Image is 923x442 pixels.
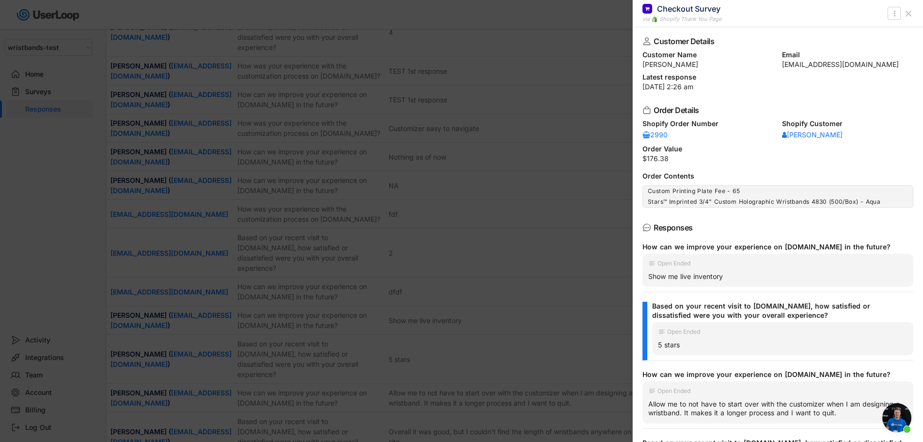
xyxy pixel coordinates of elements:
[642,173,913,180] div: Order Contents
[648,272,907,281] div: Show me live inventory
[642,146,913,152] div: Order Value
[782,130,843,140] a: [PERSON_NAME]
[659,15,721,23] div: Shopify Thank You Page
[648,400,907,417] div: Allow me to not have to start over with the customizer when I am designing a wristband. It makes ...
[667,329,700,335] div: Open Ended
[642,74,913,81] div: Latest response
[890,8,899,19] button: 
[657,261,690,266] div: Open Ended
[642,370,906,379] div: How can we improve your experience on [DOMAIN_NAME] in the future?
[648,198,908,206] div: Stars™ Imprinted 3/4" Custom Holographic Wristbands 4830 (500/Box) - Aqua
[782,61,914,68] div: [EMAIL_ADDRESS][DOMAIN_NAME]
[782,120,914,127] div: Shopify Customer
[893,8,895,18] text: 
[657,388,690,394] div: Open Ended
[782,51,914,58] div: Email
[642,155,913,162] div: $176.38
[658,341,907,349] div: 5 stars
[642,51,774,58] div: Customer Name
[648,187,908,195] div: Custom Printing Plate Fee - 65
[642,83,913,90] div: [DATE] 2:26 am
[642,61,774,68] div: [PERSON_NAME]
[642,15,650,23] div: via
[642,120,774,127] div: Shopify Order Number
[642,130,672,140] a: 2990
[882,403,911,432] a: Open chat
[654,106,898,114] div: Order Details
[654,224,898,231] div: Responses
[642,243,906,251] div: How can we improve your experience on [DOMAIN_NAME] in the future?
[657,3,720,14] div: Checkout Survey
[652,16,657,22] img: 1156660_ecommerce_logo_shopify_icon%20%281%29.png
[654,37,898,45] div: Customer Details
[642,131,672,138] div: 2990
[782,131,843,138] div: [PERSON_NAME]
[652,302,906,319] div: Based on your recent visit to [DOMAIN_NAME], how satisfied or dissatisfied were you with your ove...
